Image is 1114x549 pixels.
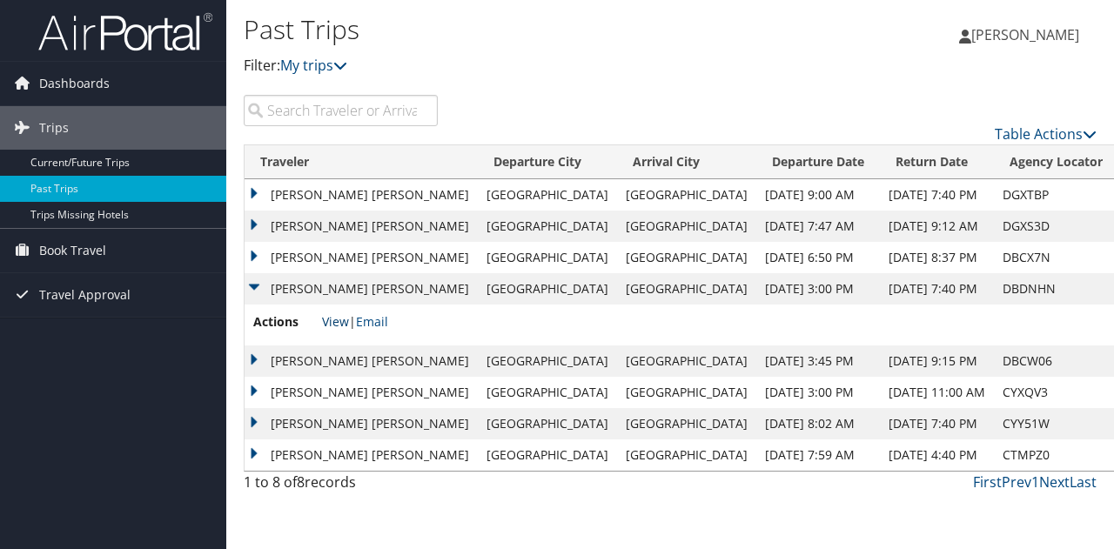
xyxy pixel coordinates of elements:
[39,62,110,105] span: Dashboards
[880,242,994,273] td: [DATE] 8:37 PM
[297,472,305,492] span: 8
[280,56,347,75] a: My trips
[478,179,617,211] td: [GEOGRAPHIC_DATA]
[322,313,349,330] a: View
[959,9,1097,61] a: [PERSON_NAME]
[756,179,880,211] td: [DATE] 9:00 AM
[245,273,478,305] td: [PERSON_NAME] [PERSON_NAME]
[1002,472,1031,492] a: Prev
[617,345,756,377] td: [GEOGRAPHIC_DATA]
[245,345,478,377] td: [PERSON_NAME] [PERSON_NAME]
[617,377,756,408] td: [GEOGRAPHIC_DATA]
[478,145,617,179] th: Departure City: activate to sort column ascending
[617,145,756,179] th: Arrival City: activate to sort column ascending
[617,439,756,471] td: [GEOGRAPHIC_DATA]
[478,377,617,408] td: [GEOGRAPHIC_DATA]
[756,211,880,242] td: [DATE] 7:47 AM
[1070,472,1097,492] a: Last
[756,345,880,377] td: [DATE] 3:45 PM
[245,439,478,471] td: [PERSON_NAME] [PERSON_NAME]
[478,273,617,305] td: [GEOGRAPHIC_DATA]
[39,106,69,150] span: Trips
[756,242,880,273] td: [DATE] 6:50 PM
[756,273,880,305] td: [DATE] 3:00 PM
[880,377,994,408] td: [DATE] 11:00 AM
[756,145,880,179] th: Departure Date: activate to sort column ascending
[244,95,438,126] input: Search Traveler or Arrival City
[995,124,1097,144] a: Table Actions
[322,313,388,330] span: |
[971,25,1079,44] span: [PERSON_NAME]
[478,408,617,439] td: [GEOGRAPHIC_DATA]
[617,408,756,439] td: [GEOGRAPHIC_DATA]
[617,242,756,273] td: [GEOGRAPHIC_DATA]
[478,439,617,471] td: [GEOGRAPHIC_DATA]
[756,377,880,408] td: [DATE] 3:00 PM
[756,439,880,471] td: [DATE] 7:59 AM
[880,273,994,305] td: [DATE] 7:40 PM
[244,11,812,48] h1: Past Trips
[39,229,106,272] span: Book Travel
[245,145,478,179] th: Traveler: activate to sort column ascending
[1039,472,1070,492] a: Next
[478,242,617,273] td: [GEOGRAPHIC_DATA]
[756,408,880,439] td: [DATE] 8:02 AM
[253,312,319,331] span: Actions
[478,211,617,242] td: [GEOGRAPHIC_DATA]
[880,145,994,179] th: Return Date: activate to sort column ascending
[880,345,994,377] td: [DATE] 9:15 PM
[38,11,212,52] img: airportal-logo.png
[880,408,994,439] td: [DATE] 7:40 PM
[244,472,438,501] div: 1 to 8 of records
[245,211,478,242] td: [PERSON_NAME] [PERSON_NAME]
[880,439,994,471] td: [DATE] 4:40 PM
[356,313,388,330] a: Email
[617,179,756,211] td: [GEOGRAPHIC_DATA]
[245,377,478,408] td: [PERSON_NAME] [PERSON_NAME]
[880,179,994,211] td: [DATE] 7:40 PM
[880,211,994,242] td: [DATE] 9:12 AM
[244,55,812,77] p: Filter:
[39,273,131,317] span: Travel Approval
[617,273,756,305] td: [GEOGRAPHIC_DATA]
[617,211,756,242] td: [GEOGRAPHIC_DATA]
[245,242,478,273] td: [PERSON_NAME] [PERSON_NAME]
[973,472,1002,492] a: First
[1031,472,1039,492] a: 1
[478,345,617,377] td: [GEOGRAPHIC_DATA]
[245,179,478,211] td: [PERSON_NAME] [PERSON_NAME]
[245,408,478,439] td: [PERSON_NAME] [PERSON_NAME]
